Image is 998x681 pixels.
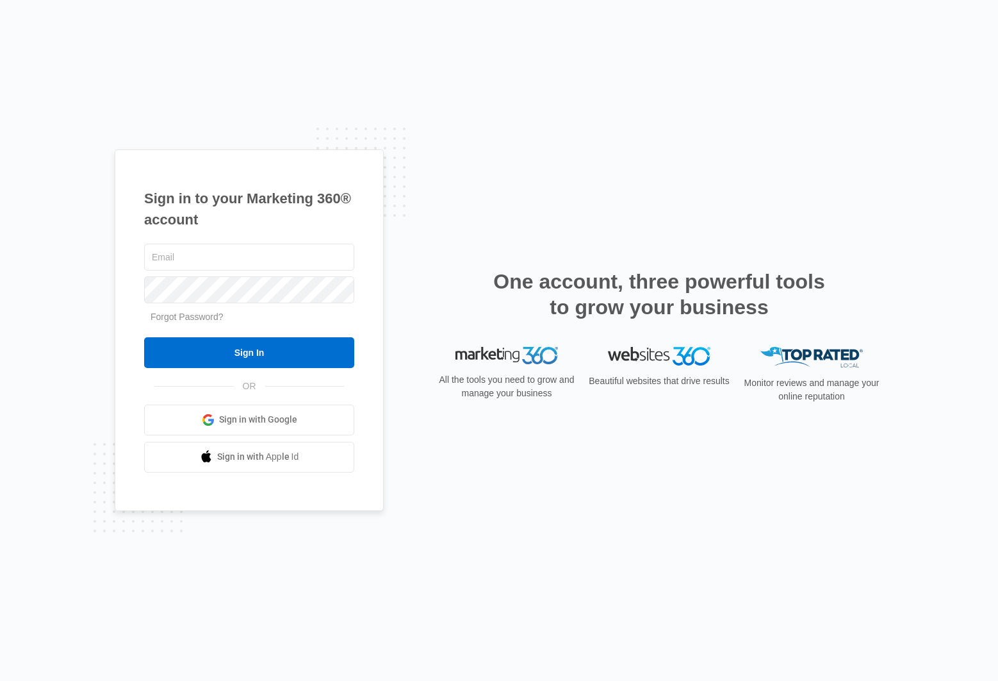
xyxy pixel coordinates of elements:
[435,373,578,400] p: All the tools you need to grow and manage your business
[151,312,224,322] a: Forgot Password?
[144,442,354,473] a: Sign in with Apple Id
[608,347,710,366] img: Websites 360
[740,376,883,403] p: Monitor reviews and manage your online reputation
[144,405,354,435] a: Sign in with Google
[489,269,829,320] h2: One account, three powerful tools to grow your business
[455,347,558,365] img: Marketing 360
[219,413,297,426] span: Sign in with Google
[144,188,354,230] h1: Sign in to your Marketing 360® account
[234,380,265,393] span: OR
[144,244,354,271] input: Email
[760,347,863,368] img: Top Rated Local
[587,374,731,388] p: Beautiful websites that drive results
[217,450,299,464] span: Sign in with Apple Id
[144,337,354,368] input: Sign In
